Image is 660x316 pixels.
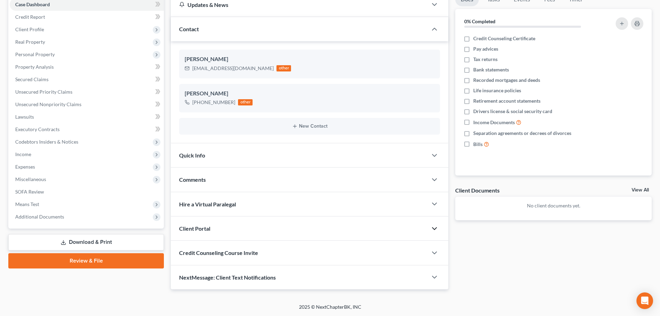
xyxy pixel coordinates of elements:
span: SOFA Review [15,189,44,195]
div: 2025 © NextChapterBK, INC [133,304,528,316]
span: Income Documents [473,119,515,126]
span: Client Profile [15,26,44,32]
span: Comments [179,176,206,183]
span: Unsecured Priority Claims [15,89,72,95]
a: Unsecured Priority Claims [10,86,164,98]
a: Executory Contracts [10,123,164,136]
span: Executory Contracts [15,126,60,132]
a: Unsecured Nonpriority Claims [10,98,164,111]
span: Income [15,151,31,157]
div: [PERSON_NAME] [185,55,434,63]
span: Lawsuits [15,114,34,120]
div: [EMAIL_ADDRESS][DOMAIN_NAME] [192,65,274,72]
span: Recorded mortgages and deeds [473,77,540,84]
div: other [238,99,253,105]
span: Hire a Virtual Paralegal [179,201,236,207]
span: Credit Report [15,14,45,20]
span: Quick Info [179,152,205,159]
span: Real Property [15,39,45,45]
div: [PERSON_NAME] [185,89,434,98]
span: Expenses [15,164,35,170]
a: Lawsuits [10,111,164,123]
span: Unsecured Nonpriority Claims [15,101,81,107]
span: Client Portal [179,225,210,232]
div: Open Intercom Messenger [636,292,653,309]
span: Additional Documents [15,214,64,220]
span: Property Analysis [15,64,54,70]
a: View All [632,188,649,193]
span: Miscellaneous [15,176,46,182]
span: NextMessage: Client Text Notifications [179,274,276,281]
a: Review & File [8,253,164,268]
span: Bank statements [473,66,509,73]
span: Tax returns [473,56,498,63]
a: Secured Claims [10,73,164,86]
span: Separation agreements or decrees of divorces [473,130,571,137]
span: Secured Claims [15,76,49,82]
span: Means Test [15,201,39,207]
span: Drivers license & social security card [473,108,552,115]
p: No client documents yet. [461,202,646,209]
span: Codebtors Insiders & Notices [15,139,78,145]
a: SOFA Review [10,186,164,198]
span: Case Dashboard [15,1,50,7]
span: Credit Counseling Course Invite [179,249,258,256]
a: Property Analysis [10,61,164,73]
span: Credit Counseling Certificate [473,35,535,42]
a: Download & Print [8,234,164,250]
strong: 0% Completed [464,18,495,24]
a: Credit Report [10,11,164,23]
span: Pay advices [473,45,498,52]
span: Contact [179,26,199,32]
span: Retirement account statements [473,97,540,104]
div: Client Documents [455,187,500,194]
div: Updates & News [179,1,419,8]
button: New Contact [185,123,434,129]
span: Bills [473,141,483,148]
div: [PHONE_NUMBER] [192,99,235,106]
span: Personal Property [15,51,55,57]
div: other [276,65,291,71]
span: Life insurance policies [473,87,521,94]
